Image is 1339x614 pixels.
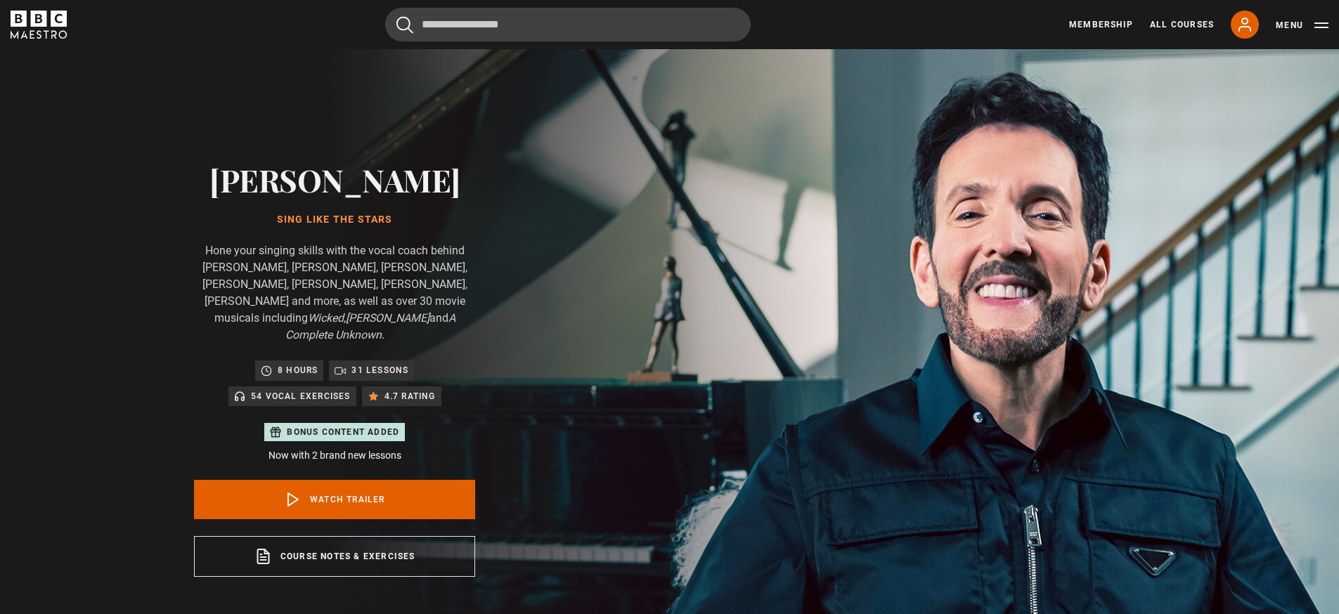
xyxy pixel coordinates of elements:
[194,536,475,577] a: Course notes & exercises
[1276,18,1328,32] button: Toggle navigation
[194,162,475,197] h2: [PERSON_NAME]
[278,363,318,377] p: 8 hours
[11,11,67,39] svg: BBC Maestro
[287,426,399,438] p: Bonus content added
[396,16,413,34] button: Submit the search query
[194,448,475,463] p: Now with 2 brand new lessons
[385,8,751,41] input: Search
[308,311,344,325] i: Wicked
[194,480,475,519] a: Watch Trailer
[194,242,475,344] p: Hone your singing skills with the vocal coach behind [PERSON_NAME], [PERSON_NAME], [PERSON_NAME],...
[351,363,408,377] p: 31 lessons
[346,311,429,325] i: [PERSON_NAME]
[194,214,475,226] h1: Sing Like the Stars
[251,389,351,403] p: 54 Vocal Exercises
[1150,18,1214,31] a: All Courses
[384,389,436,403] p: 4.7 rating
[1069,18,1133,31] a: Membership
[285,311,455,341] i: A Complete Unknown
